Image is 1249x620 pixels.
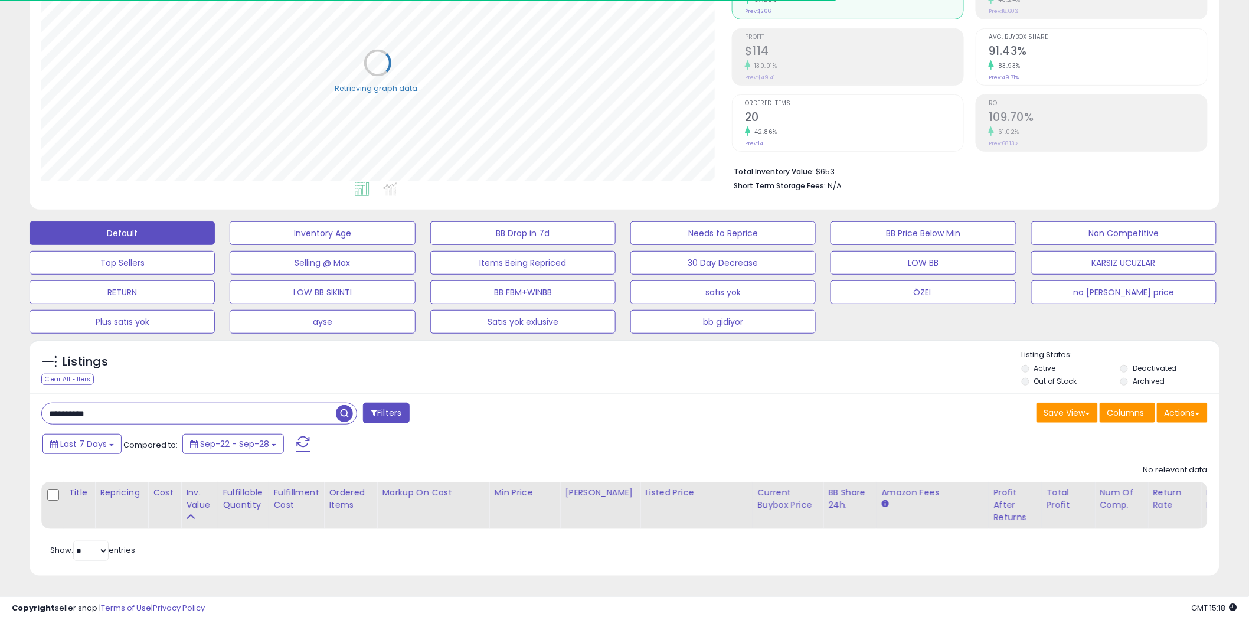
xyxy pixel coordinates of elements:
[50,544,135,556] span: Show: entries
[745,8,771,15] small: Prev: $266
[68,487,90,499] div: Title
[329,487,372,511] div: Ordered Items
[430,221,616,245] button: BB Drop in 7d
[989,44,1207,60] h2: 91.43%
[1031,251,1217,275] button: KARSIZ UCUZLAR
[750,61,777,70] small: 130.01%
[745,110,963,126] h2: 20
[42,434,122,454] button: Last 7 Days
[230,251,415,275] button: Selling @ Max
[989,8,1018,15] small: Prev: 18.60%
[630,310,816,334] button: bb gidiyor
[831,251,1016,275] button: LOW BB
[645,487,747,499] div: Listed Price
[989,140,1018,147] small: Prev: 68.13%
[989,34,1207,41] span: Avg. Buybox Share
[1133,376,1165,386] label: Archived
[828,180,842,191] span: N/A
[1100,487,1143,511] div: Num of Comp.
[430,251,616,275] button: Items Being Repriced
[200,438,269,450] span: Sep-22 - Sep-28
[100,487,143,499] div: Repricing
[186,487,212,511] div: Inv. value
[993,487,1037,524] div: Profit After Returns
[734,167,814,177] b: Total Inventory Value:
[757,487,818,511] div: Current Buybox Price
[1047,487,1090,511] div: Total Profit
[430,310,616,334] button: Satıs yok exlusive
[630,221,816,245] button: Needs to Reprice
[989,74,1019,81] small: Prev: 49.71%
[363,403,409,423] button: Filters
[745,34,963,41] span: Profit
[101,602,151,614] a: Terms of Use
[1022,350,1219,361] p: Listing States:
[182,434,284,454] button: Sep-22 - Sep-28
[1143,465,1208,476] div: No relevant data
[1192,602,1237,614] span: 2025-10-6 15:18 GMT
[1157,403,1208,423] button: Actions
[1034,363,1056,373] label: Active
[750,128,777,136] small: 42.86%
[1206,487,1249,511] div: Returned Items
[994,61,1021,70] small: 83.93%
[630,280,816,304] button: satıs yok
[30,251,215,275] button: Top Sellers
[1031,221,1217,245] button: Non Competitive
[734,181,826,191] b: Short Term Storage Fees:
[881,499,888,510] small: Amazon Fees.
[60,438,107,450] span: Last 7 Days
[1153,487,1196,511] div: Return Rate
[989,100,1207,107] span: ROI
[745,74,775,81] small: Prev: $49.41
[230,221,415,245] button: Inventory Age
[989,110,1207,126] h2: 109.70%
[12,602,55,614] strong: Copyright
[153,487,176,499] div: Cost
[745,100,963,107] span: Ordered Items
[30,280,215,304] button: RETURN
[153,602,205,614] a: Privacy Policy
[1100,403,1155,423] button: Columns
[223,487,263,511] div: Fulfillable Quantity
[273,487,319,511] div: Fulfillment Cost
[1107,407,1145,419] span: Columns
[831,221,1016,245] button: BB Price Below Min
[12,603,205,614] div: seller snap | |
[734,164,1199,178] li: $653
[881,487,983,499] div: Amazon Fees
[382,487,484,499] div: Markup on Cost
[30,310,215,334] button: Plus satıs yok
[745,140,763,147] small: Prev: 14
[1031,280,1217,304] button: no [PERSON_NAME] price
[494,487,555,499] div: Min Price
[30,221,215,245] button: Default
[63,354,108,370] h5: Listings
[1133,363,1177,373] label: Deactivated
[565,487,635,499] div: [PERSON_NAME]
[828,487,871,511] div: BB Share 24h.
[430,280,616,304] button: BB FBM+WINBB
[1034,376,1077,386] label: Out of Stock
[831,280,1016,304] button: ÖZEL
[335,83,421,94] div: Retrieving graph data..
[41,374,94,385] div: Clear All Filters
[1037,403,1098,423] button: Save View
[123,439,178,451] span: Compared to:
[230,280,415,304] button: LOW BB SIKINTI
[230,310,415,334] button: ayse
[630,251,816,275] button: 30 Day Decrease
[745,44,963,60] h2: $114
[994,128,1019,136] small: 61.02%
[377,482,489,529] th: The percentage added to the cost of goods (COGS) that forms the calculator for Min & Max prices.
